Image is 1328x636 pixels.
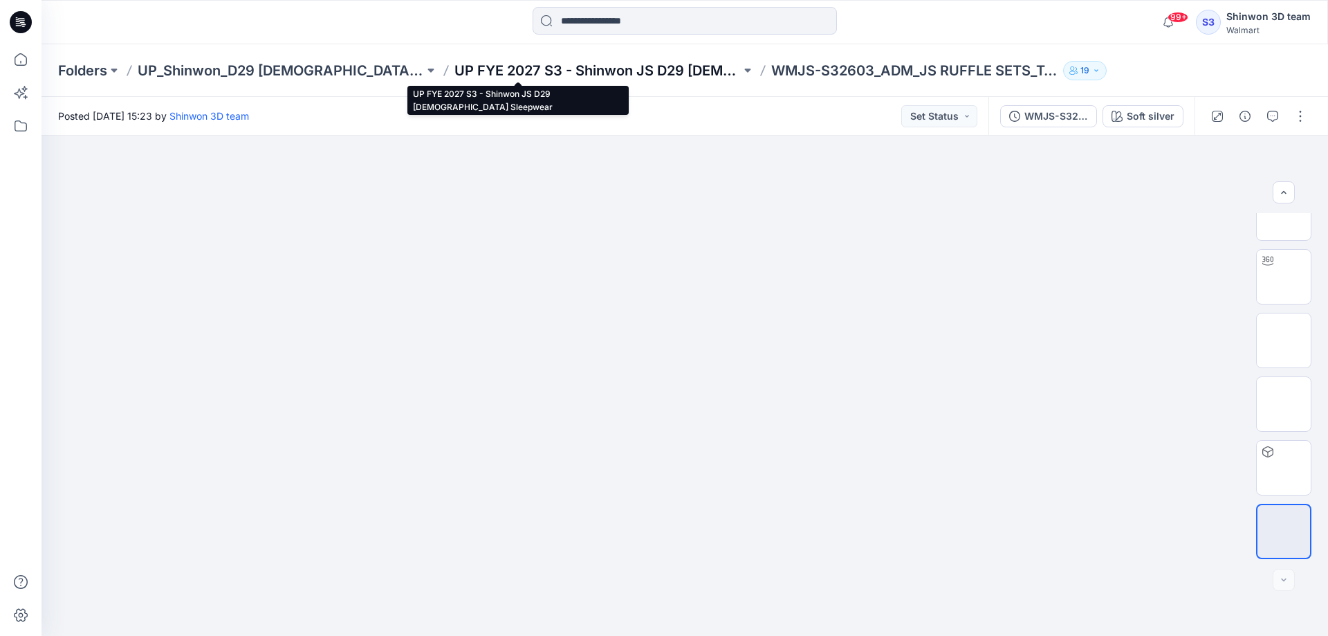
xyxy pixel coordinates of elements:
div: Soft silver [1127,109,1174,124]
p: WMJS-S32603_ADM_JS RUFFLE SETS_TANK SHORT SET [771,61,1058,80]
a: UP FYE 2027 S3 - Shinwon JS D29 [DEMOGRAPHIC_DATA] Sleepwear [454,61,741,80]
div: Shinwon 3D team [1226,8,1311,25]
a: Shinwon 3D team [169,110,249,122]
button: Details [1234,105,1256,127]
button: Soft silver [1103,105,1183,127]
div: WMJS-S32603_ADM_JS RUFFLE SETS_TANK SHORT SET [1024,109,1088,124]
button: WMJS-S32603_ADM_JS RUFFLE SETS_TANK SHORT SET [1000,105,1097,127]
div: Walmart [1226,25,1311,35]
span: Posted [DATE] 15:23 by [58,109,249,123]
a: UP_Shinwon_D29 [DEMOGRAPHIC_DATA] Sleep [138,61,424,80]
p: 19 [1080,63,1089,78]
button: 19 [1063,61,1107,80]
span: 99+ [1168,12,1188,23]
a: Folders [58,61,107,80]
div: S3 [1196,10,1221,35]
